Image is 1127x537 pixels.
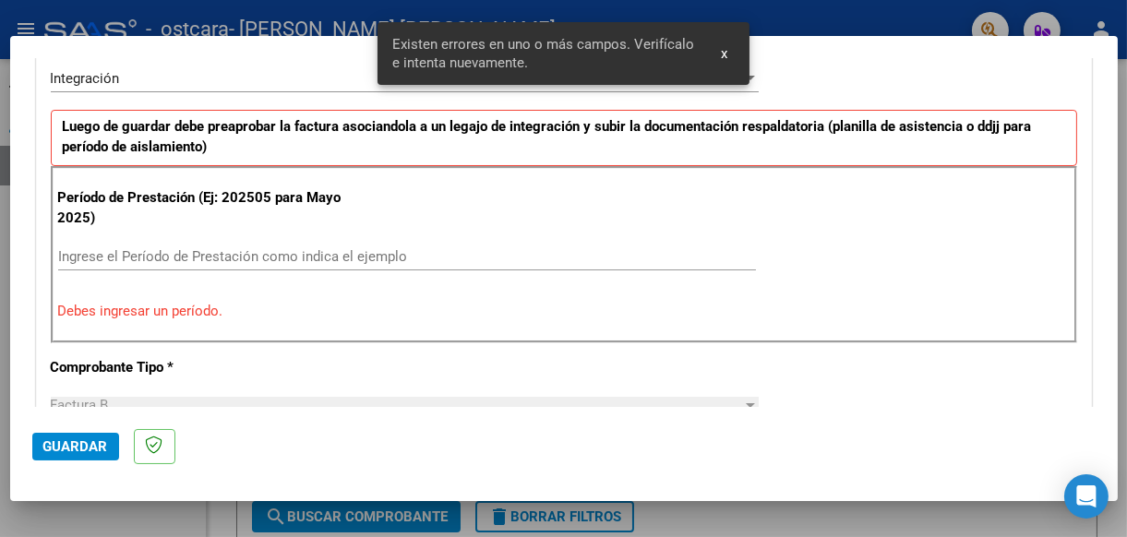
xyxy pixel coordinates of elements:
[32,433,119,460] button: Guardar
[51,397,109,413] span: Factura B
[63,118,1032,156] strong: Luego de guardar debe preaprobar la factura asociandola a un legajo de integración y subir la doc...
[51,70,120,87] span: Integración
[43,438,108,455] span: Guardar
[51,357,359,378] p: Comprobante Tipo *
[1064,474,1109,519] div: Open Intercom Messenger
[706,37,742,70] button: x
[721,45,727,62] span: x
[392,35,699,72] span: Existen errores en uno o más campos. Verifícalo e intenta nuevamente.
[58,301,1070,322] p: Debes ingresar un período.
[58,187,362,229] p: Período de Prestación (Ej: 202505 para Mayo 2025)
